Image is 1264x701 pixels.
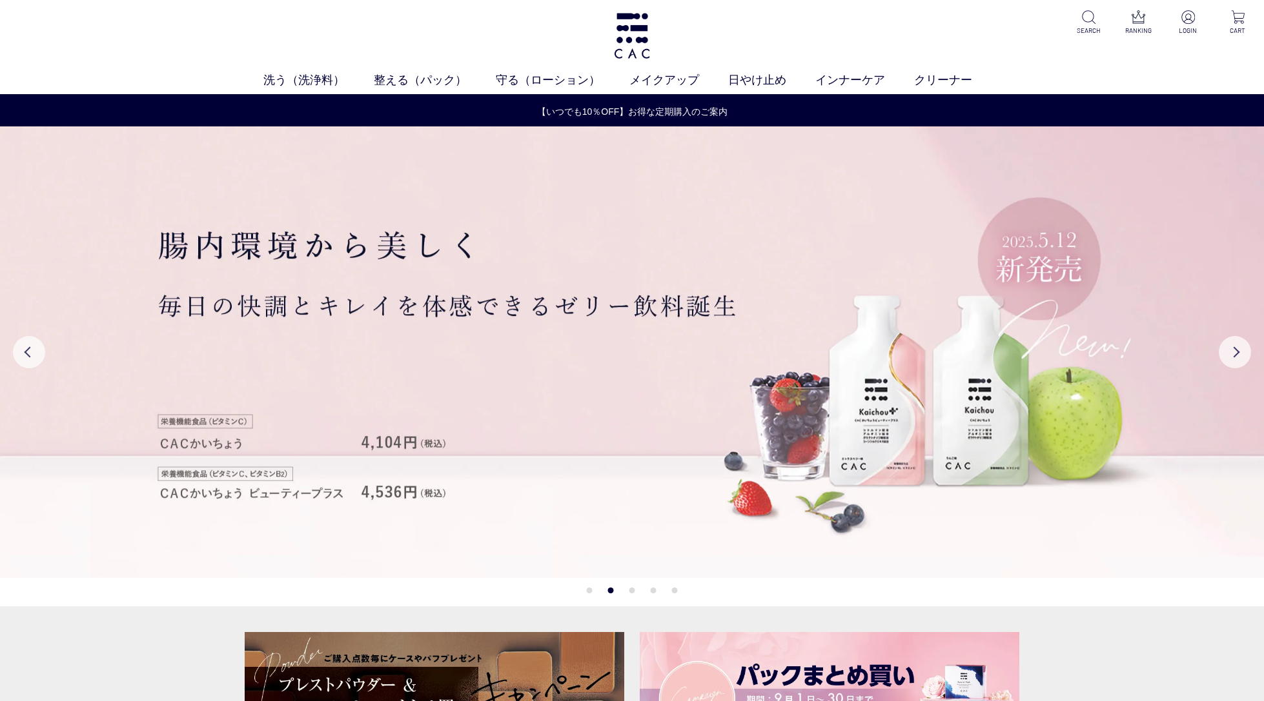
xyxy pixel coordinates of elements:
a: メイクアップ [629,72,728,89]
a: CART [1222,10,1254,35]
a: LOGIN [1172,10,1204,35]
button: Next [1219,336,1251,368]
a: 守る（ローション） [496,72,629,89]
button: 3 of 5 [629,587,635,593]
a: 洗う（洗浄料） [263,72,374,89]
button: 2 of 5 [608,587,614,593]
img: logo [612,13,653,59]
button: 1 of 5 [587,587,593,593]
a: RANKING [1123,10,1154,35]
a: 日やけ止め [728,72,815,89]
p: SEARCH [1073,26,1105,35]
a: インナーケア [815,72,914,89]
button: Previous [13,336,45,368]
p: RANKING [1123,26,1154,35]
a: 整える（パック） [374,72,496,89]
button: 4 of 5 [651,587,657,593]
p: CART [1222,26,1254,35]
a: 【いつでも10％OFF】お得な定期購入のご案内 [1,105,1264,119]
a: クリーナー [914,72,1001,89]
p: LOGIN [1172,26,1204,35]
button: 5 of 5 [672,587,678,593]
a: SEARCH [1073,10,1105,35]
